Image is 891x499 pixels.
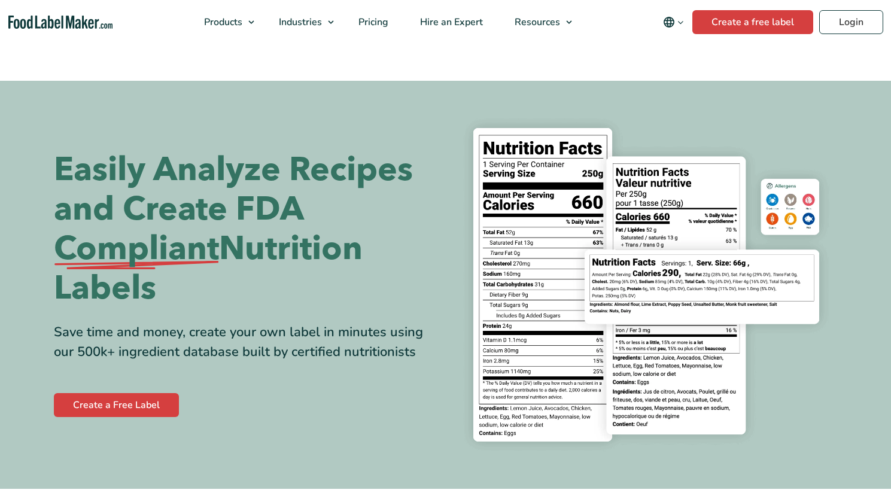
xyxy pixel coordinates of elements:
[54,229,219,269] span: Compliant
[819,10,883,34] a: Login
[8,16,113,29] a: Food Label Maker homepage
[200,16,244,29] span: Products
[416,16,484,29] span: Hire an Expert
[511,16,561,29] span: Resources
[355,16,390,29] span: Pricing
[54,322,437,362] div: Save time and money, create your own label in minutes using our 500k+ ingredient database built b...
[275,16,323,29] span: Industries
[54,150,437,308] h1: Easily Analyze Recipes and Create FDA Nutrition Labels
[54,393,179,417] a: Create a Free Label
[655,10,692,34] button: Change language
[692,10,813,34] a: Create a free label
